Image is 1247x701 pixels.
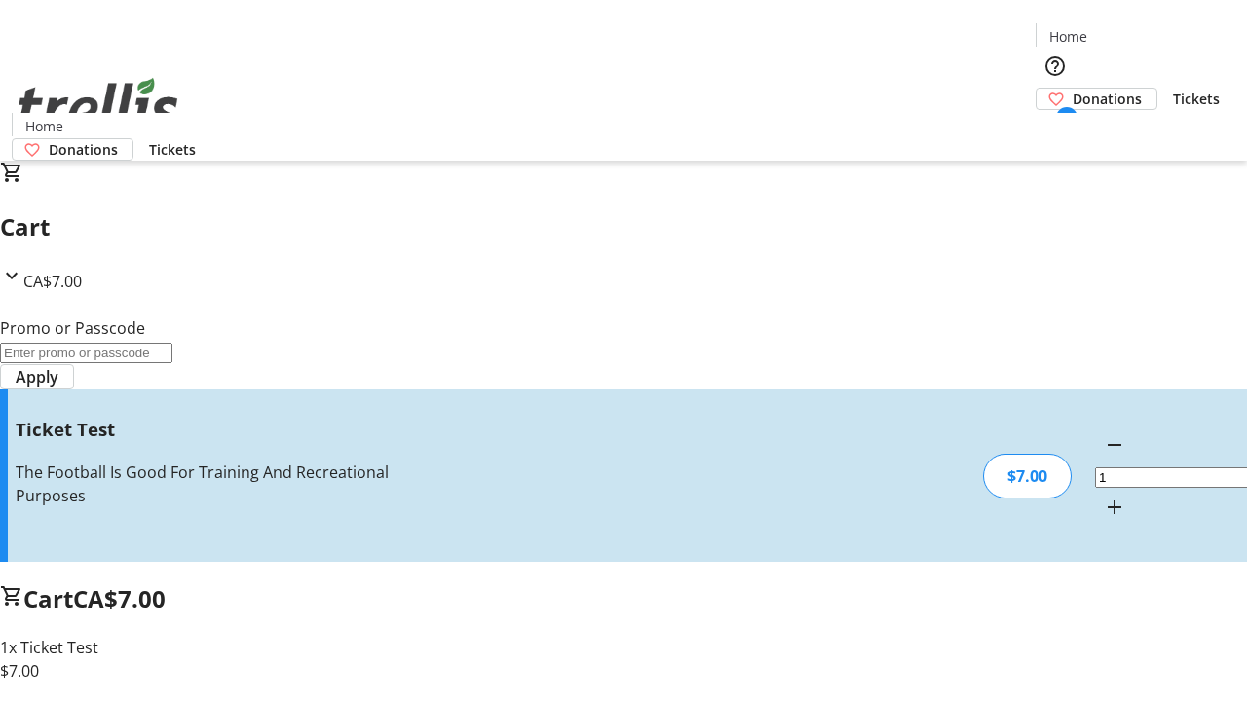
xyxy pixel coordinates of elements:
[12,138,133,161] a: Donations
[12,56,185,154] img: Orient E2E Organization ELzzEJYDvm's Logo
[1049,26,1087,47] span: Home
[13,116,75,136] a: Home
[133,139,211,160] a: Tickets
[25,116,63,136] span: Home
[983,454,1072,498] div: $7.00
[1036,47,1075,86] button: Help
[16,416,441,443] h3: Ticket Test
[1095,488,1134,527] button: Increment by one
[23,271,82,292] span: CA$7.00
[149,139,196,160] span: Tickets
[16,461,441,507] div: The Football Is Good For Training And Recreational Purposes
[16,365,58,388] span: Apply
[1036,110,1075,149] button: Cart
[1036,88,1157,110] a: Donations
[73,582,166,614] span: CA$7.00
[1037,26,1099,47] a: Home
[1173,89,1220,109] span: Tickets
[1157,89,1235,109] a: Tickets
[1073,89,1142,109] span: Donations
[49,139,118,160] span: Donations
[1095,425,1134,464] button: Decrement by one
